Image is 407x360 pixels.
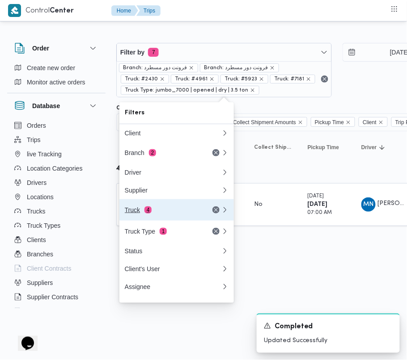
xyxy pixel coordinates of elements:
button: Locations [11,190,102,204]
span: Collect Shipment Amounts [233,117,296,127]
span: Pickup Time [315,117,344,127]
button: Client Contracts [11,261,102,276]
button: Remove Client from selection in this group [378,120,384,125]
button: Create new order [11,61,102,75]
span: Supplier Contracts [27,292,78,302]
button: Remove [211,226,221,237]
div: Muhammad Nasar Saaid Kaml Abadalftah [361,197,376,212]
button: live Tracking [11,147,102,161]
span: Branch: فرونت دور مسطرد [123,64,187,72]
button: Remove [211,147,221,158]
button: Client [119,124,234,142]
h3: Database [32,100,60,111]
span: Filter by [120,47,144,58]
small: 07:00 AM [308,210,332,215]
button: Remove [211,205,221,215]
button: Remove Pickup Time from selection in this group [346,120,351,125]
span: Branch: فرونت دور مسطرد [204,64,268,72]
span: Truck: #2430 [121,75,169,84]
span: Pickup Time [308,144,339,151]
small: [DATE] [308,194,324,199]
span: Branch: فرونت دور مسطرد [200,63,279,72]
span: Truck: #2430 [125,75,158,83]
div: Client [125,130,221,137]
button: Home [111,5,138,16]
span: Devices [27,306,49,317]
span: 2 [149,149,156,156]
button: Branch2Remove [119,142,234,163]
b: قهب4961 [116,165,148,172]
div: Supplier [125,187,221,194]
span: Branches [27,249,53,260]
button: Trucks [11,204,102,218]
span: Client [359,117,388,127]
span: Completed [275,322,313,333]
div: Truck [125,206,200,213]
span: Truck Types [27,220,60,231]
span: 7 active filters [148,48,159,57]
span: Truck: #7181 [270,75,315,84]
div: Database [7,118,106,312]
span: Monitor active orders [27,77,85,88]
button: Branches [11,247,102,261]
div: No [254,201,263,209]
button: remove selected entity [160,76,165,82]
span: Suppliers [27,277,53,288]
button: Trips [136,5,161,16]
button: Orders [11,118,102,133]
span: Trucks [27,206,45,217]
button: Truck4Remove [119,199,234,221]
button: Monitor active orders [11,75,102,89]
div: Driver [125,169,221,176]
button: remove selected entity [270,65,275,71]
iframe: chat widget [9,324,38,351]
label: Columns [116,105,139,112]
button: Devices [11,304,102,318]
span: Truck Type: jumbo_7000 | opened | dry | 3.5 ton [121,86,259,95]
button: Remove Collect Shipment Amounts from selection in this group [298,120,303,125]
span: Truck: #4961 [175,75,208,83]
span: 4 [144,206,152,213]
svg: Sorted in descending order [379,144,386,151]
div: Order [7,61,106,93]
span: Location Categories [27,163,83,174]
div: Branch [125,149,200,156]
span: Truck Type: jumbo_7000 | opened | dry | 3.5 ton [125,86,248,94]
div: Status [125,247,221,255]
span: MN [364,197,374,212]
button: Supplier [119,181,234,199]
button: Remove [319,74,330,84]
span: Collect Shipment Amounts [254,144,292,151]
h3: Order [32,43,49,54]
button: remove selected entity [259,76,264,82]
img: X8yXhbKr1z7QwAAAABJRU5ErkJggg== [8,4,21,17]
span: Locations [27,192,54,202]
button: Status [119,242,234,260]
button: Truck Type1Remove [119,221,234,242]
span: Drivers [27,177,47,188]
span: Driver; Sorted in descending order [361,144,377,151]
div: Client's User [125,265,221,272]
button: Client's User [119,260,234,278]
div: Truck Type [125,228,200,235]
button: remove selected entity [250,88,255,93]
span: Trips [27,134,41,145]
button: Database [14,100,98,111]
b: Center [50,8,74,14]
button: Location Categories [11,161,102,176]
span: Truck: #7181 [274,75,304,83]
span: Create new order [27,63,75,73]
button: Assignee [119,278,234,296]
span: Clients [27,234,46,245]
span: Orders [27,120,46,131]
button: Filter by7 active filters [117,43,331,61]
span: Client [363,117,377,127]
div: Assignee [125,283,221,290]
span: Collect Shipment Amounts [229,117,307,127]
span: Client Contracts [27,263,72,274]
button: remove selected entity [189,65,194,71]
p: Updated Successfully [264,336,393,346]
button: Clients [11,233,102,247]
span: Truck: #5923 [225,75,257,83]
